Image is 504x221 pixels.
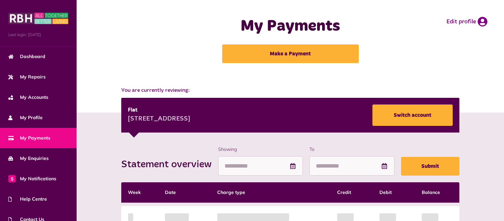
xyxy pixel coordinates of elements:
[222,44,359,63] a: Make a Payment
[8,53,45,60] span: Dashboard
[8,114,43,121] span: My Profile
[8,175,56,182] span: My Notifications
[8,175,16,182] span: 5
[8,73,46,80] span: My Repairs
[446,17,487,27] a: Edit profile
[8,196,47,203] span: Help Centre
[8,32,68,38] span: Last login: [DATE]
[8,135,50,142] span: My Payments
[128,114,190,124] div: [STREET_ADDRESS]
[121,86,460,94] span: You are currently reviewing:
[190,17,391,36] h1: My Payments
[128,106,190,114] div: Flat
[372,104,453,126] a: Switch account
[8,155,49,162] span: My Enquiries
[8,12,68,25] img: MyRBH
[8,94,48,101] span: My Accounts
